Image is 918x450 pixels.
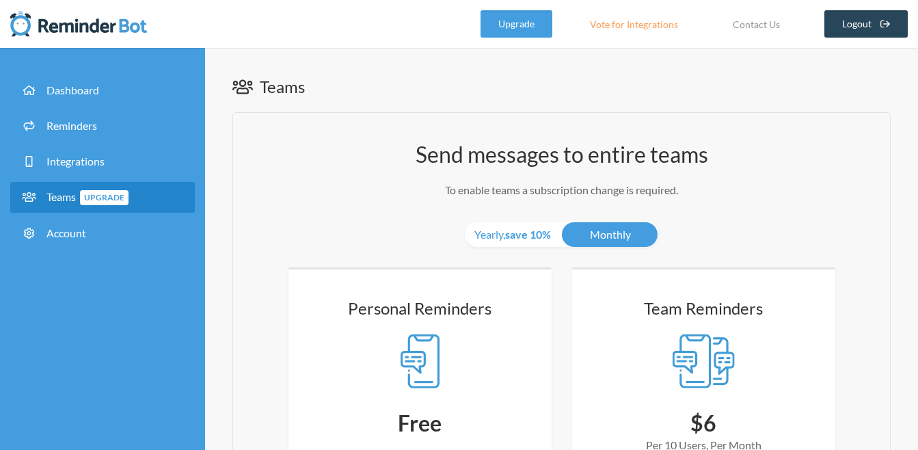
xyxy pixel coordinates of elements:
[260,182,863,198] p: To enable teams a subscription change is required.
[573,10,695,38] a: Vote for Integrations
[10,111,195,141] a: Reminders
[465,222,561,247] a: Yearly,save 10%
[232,75,891,98] h1: Teams
[80,190,129,205] span: Upgrade
[46,226,86,239] span: Account
[46,190,129,203] span: Teams
[481,10,552,38] a: Upgrade
[10,75,195,105] a: Dashboard
[260,140,863,169] h1: Send messages to entire teams
[316,409,524,438] div: Free
[46,83,99,96] span: Dashboard
[599,409,808,438] div: $6
[46,119,97,132] span: Reminders
[505,228,551,241] strong: save 10%
[716,10,797,38] a: Contact Us
[10,182,195,213] a: TeamsUpgrade
[10,218,195,248] a: Account
[46,155,105,168] span: Integrations
[563,222,658,247] a: Monthly
[599,297,808,320] h3: Team Reminders
[316,297,524,320] h3: Personal Reminders
[10,146,195,176] a: Integrations
[824,10,908,38] a: Logout
[10,10,147,38] img: Reminder Bot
